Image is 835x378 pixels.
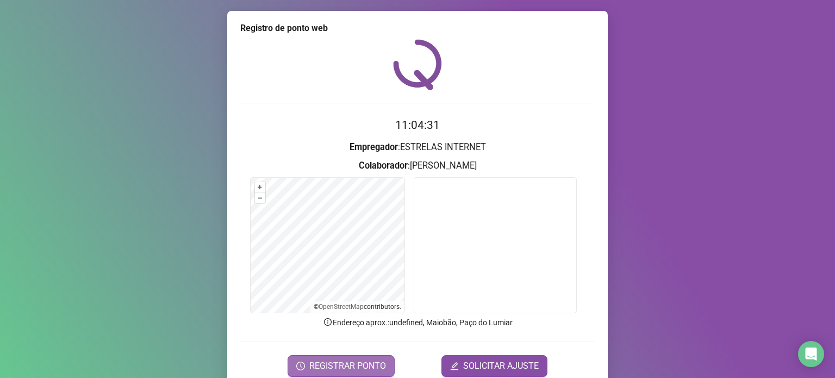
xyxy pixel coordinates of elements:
button: REGISTRAR PONTO [288,355,395,377]
button: – [255,193,265,203]
li: © contributors. [314,303,401,311]
div: Open Intercom Messenger [798,341,824,367]
h3: : ESTRELAS INTERNET [240,140,595,154]
span: info-circle [323,317,333,327]
strong: Empregador [350,142,398,152]
strong: Colaborador [359,160,408,171]
h3: : [PERSON_NAME] [240,159,595,173]
span: edit [450,362,459,370]
p: Endereço aprox. : undefined, Maiobão, Paço do Lumiar [240,317,595,329]
span: SOLICITAR AJUSTE [463,360,539,373]
img: QRPoint [393,39,442,90]
span: clock-circle [296,362,305,370]
time: 11:04:31 [395,119,440,132]
button: + [255,182,265,193]
a: OpenStreetMap [319,303,364,311]
button: editSOLICITAR AJUSTE [441,355,547,377]
span: REGISTRAR PONTO [309,360,386,373]
div: Registro de ponto web [240,22,595,35]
